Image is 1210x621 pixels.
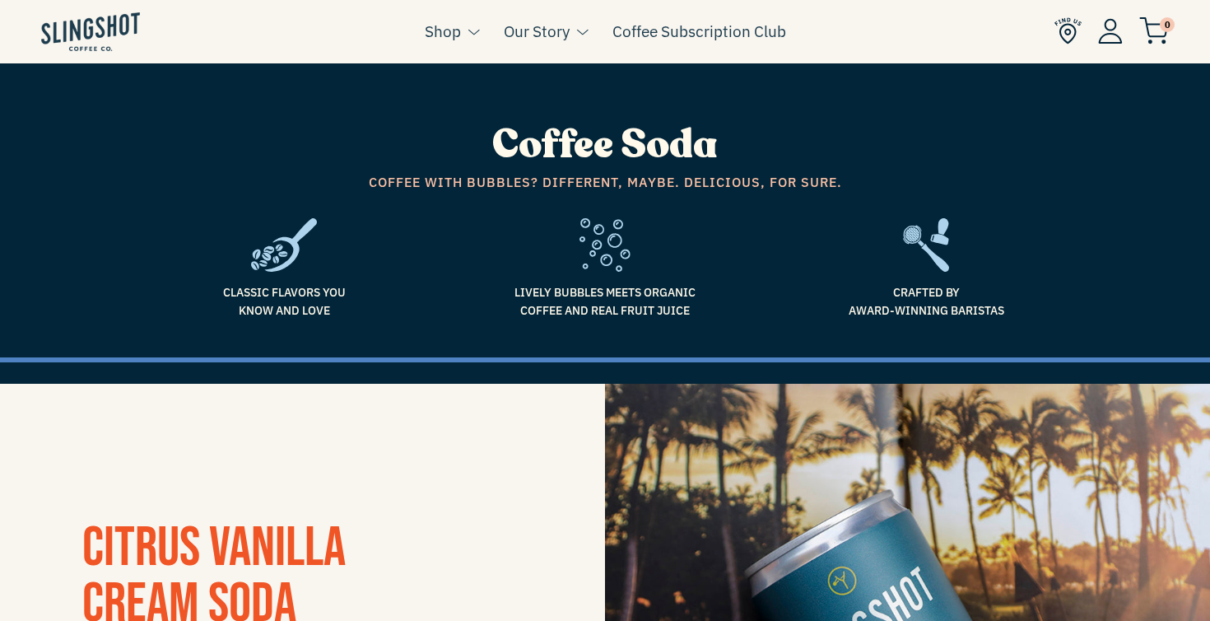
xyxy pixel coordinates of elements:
a: 0 [1139,21,1169,41]
img: frame2-1635783918803.svg [903,218,950,272]
img: fizz-1636557709766.svg [579,218,630,272]
a: Coffee Subscription Club [612,19,786,44]
a: Shop [425,19,461,44]
span: Lively bubbles meets organic coffee and real fruit juice [457,283,753,320]
img: Find Us [1054,17,1082,44]
img: Account [1098,18,1123,44]
img: frame1-1635784469953.svg [251,218,318,272]
span: Crafted by Award-Winning Baristas [778,283,1074,320]
img: cart [1139,17,1169,44]
a: Our Story [504,19,570,44]
span: Coffee Soda [492,118,718,171]
span: 0 [1160,17,1175,32]
span: Coffee with bubbles? Different, maybe. Delicious, for sure. [136,172,1074,194]
span: Classic flavors you know and love [136,283,432,320]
